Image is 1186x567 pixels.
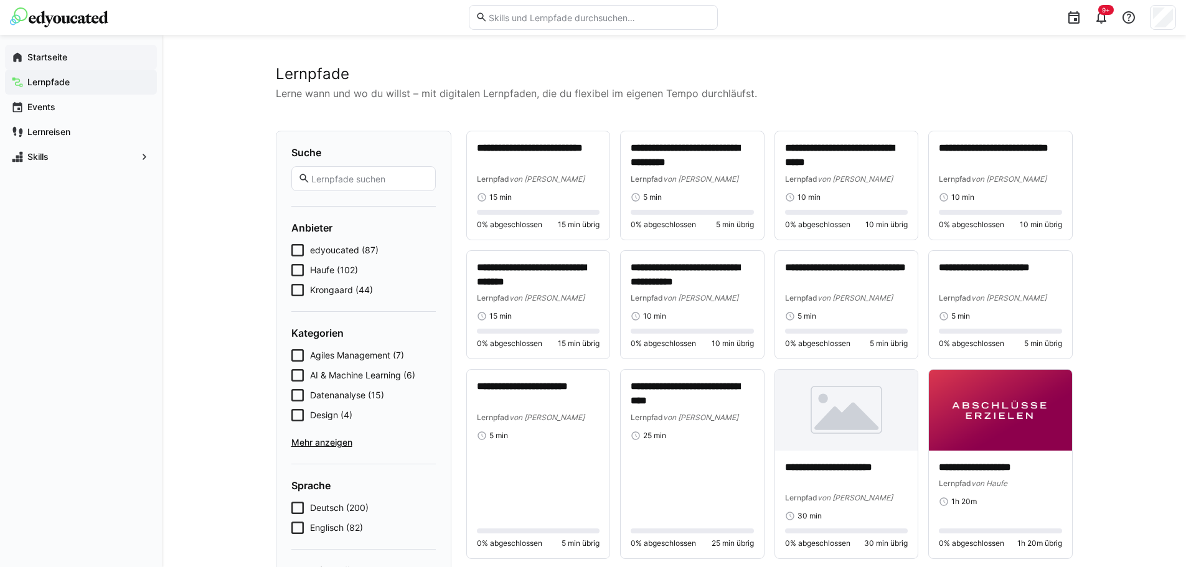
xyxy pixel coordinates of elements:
[663,174,738,184] span: von [PERSON_NAME]
[817,174,893,184] span: von [PERSON_NAME]
[663,413,738,422] span: von [PERSON_NAME]
[509,413,585,422] span: von [PERSON_NAME]
[939,538,1004,548] span: 0% abgeschlossen
[291,146,436,159] h4: Suche
[276,65,1073,83] h2: Lernpfade
[939,174,971,184] span: Lernpfad
[1024,339,1062,349] span: 5 min übrig
[712,339,754,349] span: 10 min übrig
[310,522,363,534] span: Englisch (82)
[487,12,710,23] input: Skills und Lernpfade durchsuchen…
[643,192,662,202] span: 5 min
[558,339,600,349] span: 15 min übrig
[1017,538,1062,548] span: 1h 20m übrig
[971,293,1047,302] span: von [PERSON_NAME]
[310,369,415,382] span: AI & Machine Learning (6)
[631,339,696,349] span: 0% abgeschlossen
[798,511,822,521] span: 30 min
[643,311,666,321] span: 10 min
[477,220,542,230] span: 0% abgeschlossen
[785,220,850,230] span: 0% abgeschlossen
[716,220,754,230] span: 5 min übrig
[939,293,971,302] span: Lernpfad
[631,174,663,184] span: Lernpfad
[477,413,509,422] span: Lernpfad
[929,370,1072,450] img: image
[971,174,1047,184] span: von [PERSON_NAME]
[939,339,1004,349] span: 0% abgeschlossen
[951,192,974,202] span: 10 min
[865,220,908,230] span: 10 min übrig
[489,311,512,321] span: 15 min
[477,174,509,184] span: Lernpfad
[276,86,1073,101] p: Lerne wann und wo du willst – mit digitalen Lernpfaden, die du flexibel im eigenen Tempo durchläu...
[951,497,977,507] span: 1h 20m
[477,339,542,349] span: 0% abgeschlossen
[631,220,696,230] span: 0% abgeschlossen
[562,538,600,548] span: 5 min übrig
[1102,6,1110,14] span: 9+
[817,293,893,302] span: von [PERSON_NAME]
[477,293,509,302] span: Lernpfad
[631,413,663,422] span: Lernpfad
[864,538,908,548] span: 30 min übrig
[291,222,436,234] h4: Anbieter
[712,538,754,548] span: 25 min übrig
[489,192,512,202] span: 15 min
[798,192,821,202] span: 10 min
[1020,220,1062,230] span: 10 min übrig
[631,293,663,302] span: Lernpfad
[785,339,850,349] span: 0% abgeschlossen
[310,173,428,184] input: Lernpfade suchen
[310,284,373,296] span: Krongaard (44)
[798,311,816,321] span: 5 min
[489,431,508,441] span: 5 min
[310,264,358,276] span: Haufe (102)
[939,479,971,488] span: Lernpfad
[870,339,908,349] span: 5 min übrig
[817,493,893,502] span: von [PERSON_NAME]
[558,220,600,230] span: 15 min übrig
[291,327,436,339] h4: Kategorien
[509,293,585,302] span: von [PERSON_NAME]
[291,479,436,492] h4: Sprache
[785,493,817,502] span: Lernpfad
[951,311,970,321] span: 5 min
[509,174,585,184] span: von [PERSON_NAME]
[785,174,817,184] span: Lernpfad
[775,370,918,450] img: image
[939,220,1004,230] span: 0% abgeschlossen
[310,389,384,401] span: Datenanalyse (15)
[785,538,850,548] span: 0% abgeschlossen
[643,431,666,441] span: 25 min
[310,244,379,256] span: edyoucated (87)
[785,293,817,302] span: Lernpfad
[310,349,404,362] span: Agiles Management (7)
[291,436,436,449] span: Mehr anzeigen
[631,538,696,548] span: 0% abgeschlossen
[310,409,352,421] span: Design (4)
[477,538,542,548] span: 0% abgeschlossen
[971,479,1007,488] span: von Haufe
[663,293,738,302] span: von [PERSON_NAME]
[310,502,369,514] span: Deutsch (200)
